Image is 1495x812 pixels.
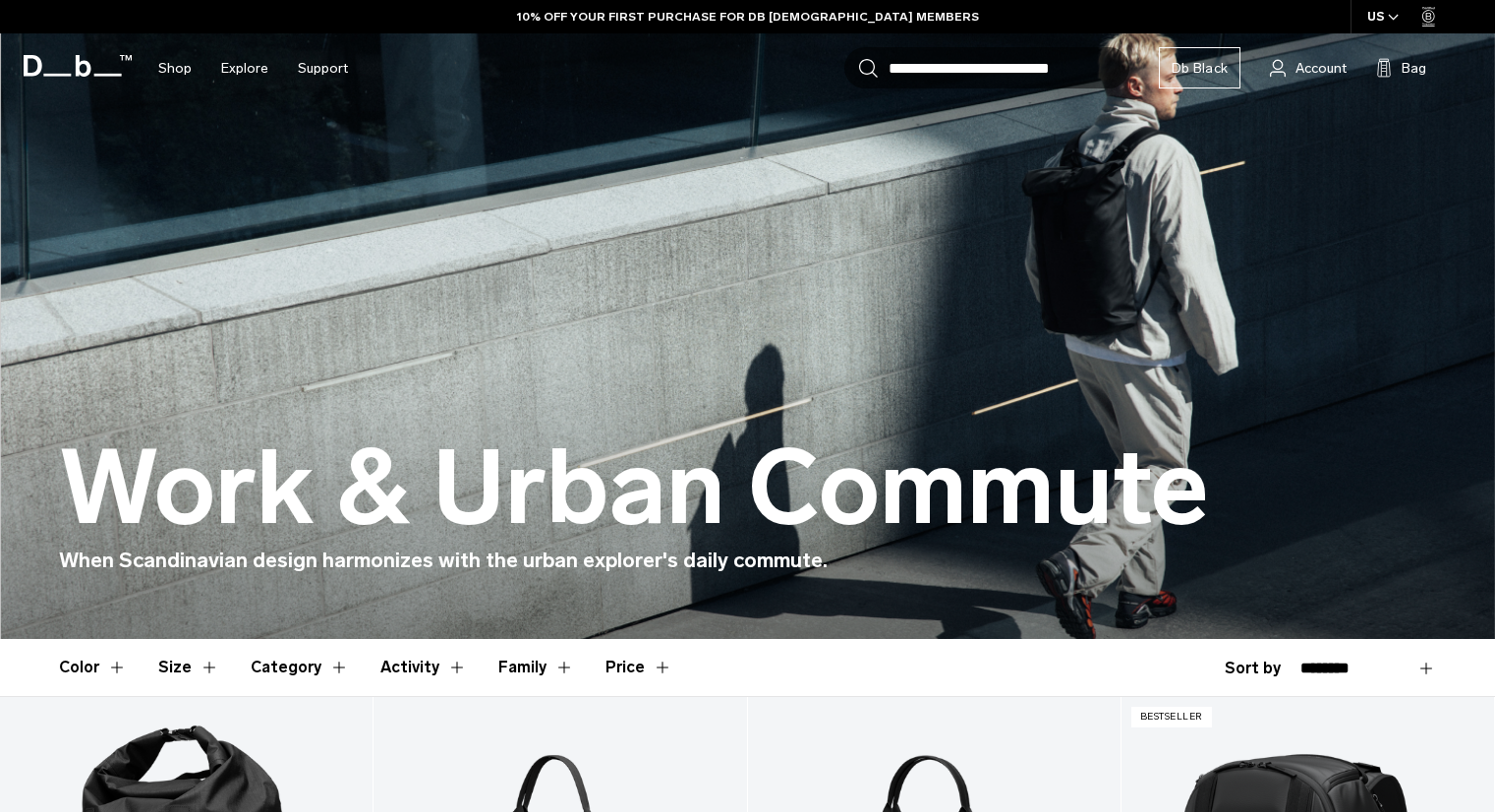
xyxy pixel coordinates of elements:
[498,639,574,696] button: Toggle Filter
[158,639,219,696] button: Toggle Filter
[1295,58,1347,79] span: Account
[1376,56,1426,80] button: Bag
[59,432,1209,546] h1: Work & Urban Commute
[221,33,268,103] a: Explore
[605,639,672,696] button: Toggle Price
[1159,47,1240,88] a: Db Black
[251,639,349,696] button: Toggle Filter
[59,548,828,572] span: When Scandinavian design harmonizes with the urban explorer's daily commute.
[1402,58,1426,79] span: Bag
[298,33,348,103] a: Support
[59,639,127,696] button: Toggle Filter
[380,639,467,696] button: Toggle Filter
[1131,707,1212,727] p: Bestseller
[1270,56,1347,80] a: Account
[158,33,192,103] a: Shop
[144,33,363,103] nav: Main Navigation
[517,8,979,26] a: 10% OFF YOUR FIRST PURCHASE FOR DB [DEMOGRAPHIC_DATA] MEMBERS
